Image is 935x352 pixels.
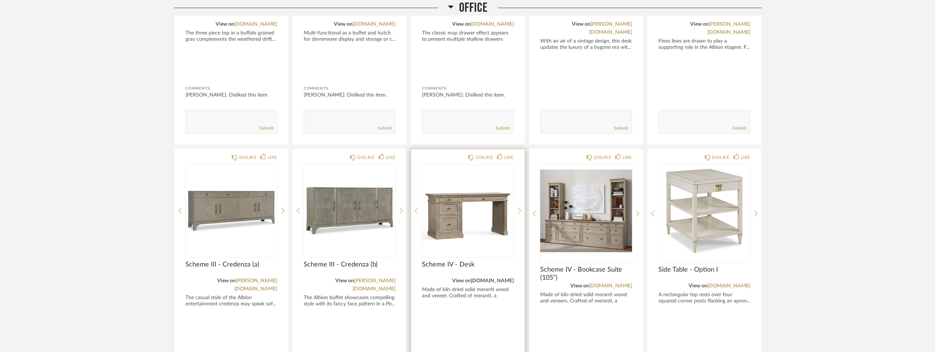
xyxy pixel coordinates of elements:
[540,266,632,282] span: Scheme IV - Bookcase Suite (105")
[259,125,273,131] a: Submit
[658,165,750,257] div: 0
[589,283,632,289] a: [DOMAIN_NAME]
[185,165,277,257] img: undefined
[690,22,709,27] span: View on
[476,154,493,161] div: DISLIKE
[353,278,396,291] a: [PERSON_NAME][DOMAIN_NAME]
[741,154,750,161] div: LIKE
[712,154,729,161] div: DISLIKE
[622,154,632,161] div: LIKE
[304,85,396,92] div: Comments:
[732,125,746,131] a: Submit
[689,283,707,289] span: View on
[707,22,750,35] a: [PERSON_NAME][DOMAIN_NAME]
[304,261,396,269] span: Scheme III - Credenza (b)
[304,165,396,257] img: undefined
[452,22,471,27] span: View on
[304,91,396,99] div: [PERSON_NAME]: Disliked this item.
[386,154,396,161] div: LIKE
[216,22,234,27] span: View on
[353,22,396,27] a: [DOMAIN_NAME]
[185,261,277,269] span: Scheme III - Credenza (a)
[471,22,514,27] a: [DOMAIN_NAME]
[422,287,514,305] div: Made of kiln-dried solid meranti wood and veneer. Crafted of meranti, a tropic...
[707,283,750,289] a: [DOMAIN_NAME]
[422,91,514,99] div: [PERSON_NAME]: Disliked this item.
[239,154,256,161] div: DISLIKE
[185,85,277,92] div: Comments:
[471,278,514,283] a: [DOMAIN_NAME]
[304,295,396,307] div: The Albion buffet showcases compelling style with its fancy face pattern in a Pe...
[334,22,353,27] span: View on
[496,125,510,131] a: Submit
[185,91,277,99] div: [PERSON_NAME]: Disliked this item.
[185,30,277,43] div: The three piece top in a buffalo grained gray complements the weathered drift...
[185,295,277,307] div: The casual style of the Albion entertainment credenza may speak sof...
[540,292,632,311] div: Made of kiln-dried solid meranti wood and veneers. Crafted of meranti, a tropi...
[234,278,277,291] a: [PERSON_NAME][DOMAIN_NAME]
[658,266,750,274] span: Side Table - Option I
[658,292,750,304] div: A rectangular top rests over four squared corner posts flanking an apron...
[217,278,236,283] span: View on
[357,154,375,161] div: DISLIKE
[304,30,396,43] div: Multi-functional as a buffet and hutch for dinnerware display and storage or c...
[422,85,514,92] div: Comments:
[540,38,632,51] div: With an air of a vintage design, this desk updates the luxury of a bygone era wit...
[589,22,632,35] a: [PERSON_NAME][DOMAIN_NAME]
[378,125,391,131] a: Submit
[422,30,514,49] div: The classic map drawer effect appears to present multiple shallow drawers when...
[572,22,591,27] span: View on
[335,278,354,283] span: View on
[594,154,611,161] div: DISLIKE
[422,165,514,257] img: undefined
[452,278,471,283] span: View on
[504,154,514,161] div: LIKE
[540,165,632,257] img: undefined
[570,283,589,289] span: View on
[658,165,750,257] img: undefined
[268,154,277,161] div: LIKE
[234,22,277,27] a: [DOMAIN_NAME]
[658,38,750,51] div: Fines lines are drawn to play a supporting role in the Albion etagere. F...
[540,165,632,257] div: 0
[614,125,628,131] a: Submit
[422,261,514,269] span: Scheme IV - Desk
